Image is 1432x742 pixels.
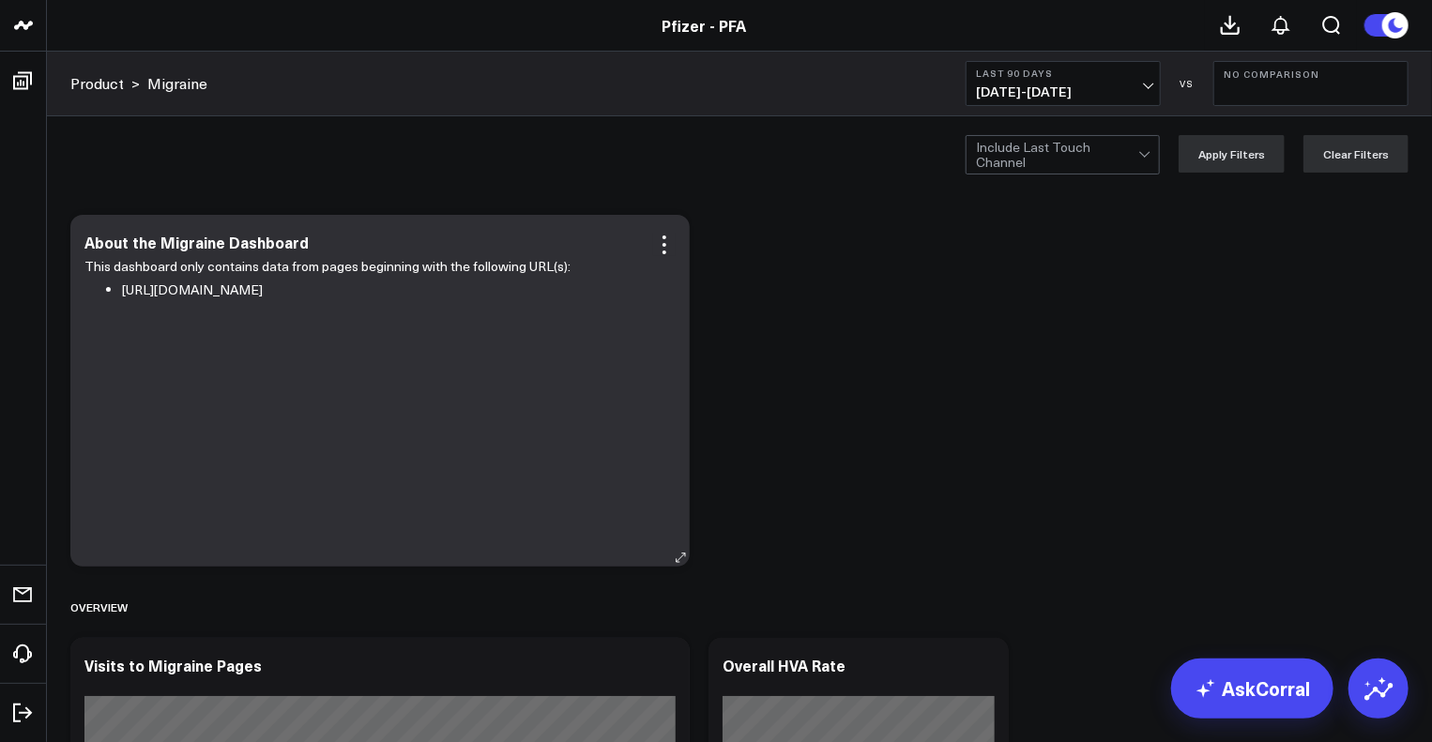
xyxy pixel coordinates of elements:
div: Overview [70,585,128,628]
div: Overall HVA Rate [723,655,845,675]
button: Clear Filters [1303,135,1409,173]
a: Pfizer - PFA [663,15,747,36]
b: No Comparison [1224,68,1398,80]
button: Apply Filters [1179,135,1285,173]
button: No Comparison [1213,61,1409,106]
a: AskCorral [1171,659,1333,719]
a: Product [70,73,124,94]
b: Last 90 Days [976,68,1150,79]
div: About the Migraine Dashboard [84,232,309,252]
a: Migraine [147,73,207,94]
div: VS [1170,78,1204,89]
p: This dashboard only contains data from pages beginning with the following URL(s): [84,255,662,279]
button: Last 90 Days[DATE]-[DATE] [966,61,1161,106]
div: > [70,73,140,94]
li: [URL][DOMAIN_NAME] [122,279,662,302]
div: Visits to Migraine Pages [84,655,262,675]
span: [DATE] - [DATE] [976,84,1150,99]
